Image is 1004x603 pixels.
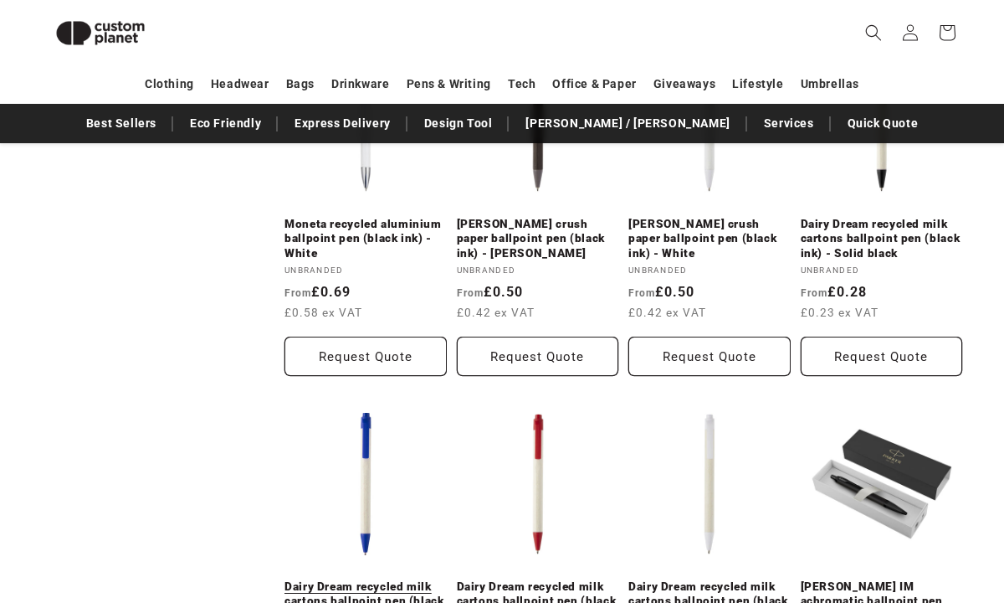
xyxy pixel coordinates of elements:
[801,70,859,99] a: Umbrellas
[920,523,1004,603] iframe: Chat Widget
[42,7,159,59] img: Custom Planet
[182,109,269,138] a: Eco Friendly
[284,337,447,376] button: Request Quote
[416,109,501,138] a: Design Tool
[331,70,389,99] a: Drinkware
[508,70,535,99] a: Tech
[801,217,963,261] a: Dairy Dream recycled milk cartons ballpoint pen (black ink) - Solid black
[552,70,636,99] a: Office & Paper
[801,337,963,376] button: Request Quote
[407,70,491,99] a: Pens & Writing
[732,70,783,99] a: Lifestyle
[457,217,619,261] a: [PERSON_NAME] crush paper ballpoint pen (black ink) - [PERSON_NAME]
[517,109,738,138] a: [PERSON_NAME] / [PERSON_NAME]
[78,109,165,138] a: Best Sellers
[756,109,822,138] a: Services
[653,70,715,99] a: Giveaways
[628,337,791,376] button: Request Quote
[855,14,892,51] summary: Search
[628,217,791,261] a: [PERSON_NAME] crush paper ballpoint pen (black ink) - White
[145,70,194,99] a: Clothing
[286,109,399,138] a: Express Delivery
[284,217,447,261] a: Moneta recycled aluminium ballpoint pen (black ink) - White
[211,70,269,99] a: Headwear
[286,70,315,99] a: Bags
[839,109,927,138] a: Quick Quote
[457,337,619,376] button: Request Quote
